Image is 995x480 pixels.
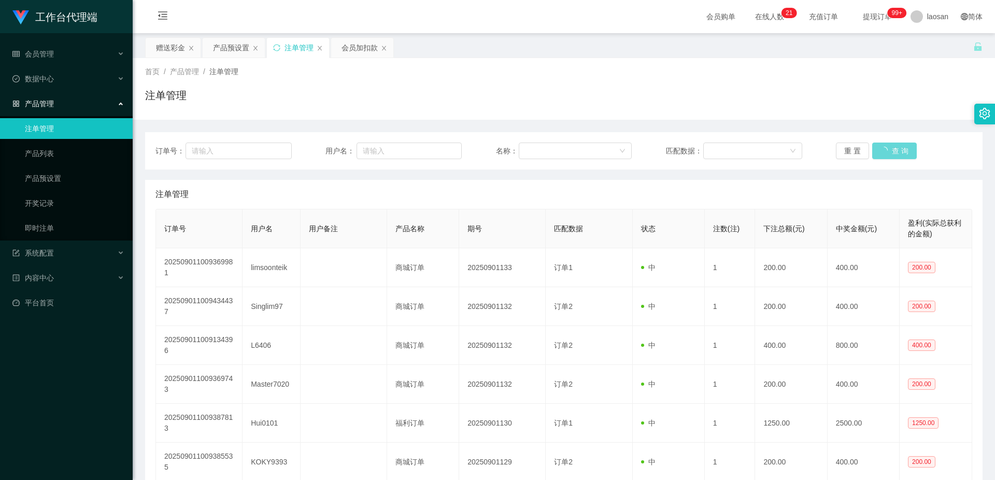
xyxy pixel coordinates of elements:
[755,326,827,365] td: 400.00
[641,224,656,233] span: 状态
[554,341,573,349] span: 订单2
[273,44,280,51] i: 图标: sync
[641,419,656,427] span: 中
[973,42,983,51] i: 图标: unlock
[325,146,357,157] span: 用户名：
[554,458,573,466] span: 订单2
[387,365,459,404] td: 商城订单
[554,419,573,427] span: 订单1
[554,224,583,233] span: 匹配数据
[554,263,573,272] span: 订单1
[755,248,827,287] td: 200.00
[25,143,124,164] a: 产品列表
[188,45,194,51] i: 图标: close
[12,50,54,58] span: 会员管理
[12,100,54,108] span: 产品管理
[908,417,939,429] span: 1250.00
[755,287,827,326] td: 200.00
[908,378,935,390] span: 200.00
[12,249,20,257] i: 图标: form
[467,224,482,233] span: 期号
[828,404,900,443] td: 2500.00
[145,88,187,103] h1: 注单管理
[12,75,54,83] span: 数据中心
[836,143,869,159] button: 重 置
[243,248,300,287] td: limsoonteik
[12,292,124,313] a: 图标: dashboard平台首页
[309,224,338,233] span: 用户备注
[186,143,291,159] input: 请输入
[908,456,935,468] span: 200.00
[243,287,300,326] td: Singlim97
[755,404,827,443] td: 1250.00
[387,326,459,365] td: 商城订单
[828,326,900,365] td: 800.00
[705,248,756,287] td: 1
[12,10,29,25] img: logo.9652507e.png
[713,224,740,233] span: 注数(注)
[705,287,756,326] td: 1
[828,248,900,287] td: 400.00
[25,193,124,214] a: 开奖记录
[554,302,573,310] span: 订单2
[828,365,900,404] td: 400.00
[961,13,968,20] i: 图标: global
[459,365,546,404] td: 20250901132
[25,118,124,139] a: 注单管理
[156,326,243,365] td: 202509011009134396
[156,287,243,326] td: 202509011009434437
[750,13,789,20] span: 在线人数
[908,219,961,238] span: 盈利(实际总获利的金额)
[496,146,519,157] span: 名称：
[705,326,756,365] td: 1
[342,38,378,58] div: 会员加扣款
[317,45,323,51] i: 图标: close
[164,224,186,233] span: 订单号
[381,45,387,51] i: 图标: close
[12,274,20,281] i: 图标: profile
[387,404,459,443] td: 福利订单
[155,146,186,157] span: 订单号：
[357,143,462,159] input: 请输入
[763,224,804,233] span: 下注总额(元)
[619,148,626,155] i: 图标: down
[781,8,797,18] sup: 21
[156,365,243,404] td: 202509011009369743
[459,287,546,326] td: 20250901132
[705,365,756,404] td: 1
[145,67,160,76] span: 首页
[156,404,243,443] td: 202509011009387813
[888,8,906,18] sup: 1043
[12,100,20,107] i: 图标: appstore-o
[12,274,54,282] span: 内容中心
[705,404,756,443] td: 1
[387,287,459,326] td: 商城订单
[243,404,300,443] td: Hui0101
[243,365,300,404] td: Master7020
[858,13,897,20] span: 提现订单
[251,224,273,233] span: 用户名
[12,50,20,58] i: 图标: table
[12,12,97,21] a: 工作台代理端
[164,67,166,76] span: /
[203,67,205,76] span: /
[666,146,703,157] span: 匹配数据：
[908,340,935,351] span: 400.00
[252,45,259,51] i: 图标: close
[170,67,199,76] span: 产品管理
[828,287,900,326] td: 400.00
[12,75,20,82] i: 图标: check-circle-o
[12,249,54,257] span: 系统配置
[395,224,424,233] span: 产品名称
[387,248,459,287] td: 商城订单
[209,67,238,76] span: 注单管理
[755,365,827,404] td: 200.00
[25,218,124,238] a: 即时注单
[145,1,180,34] i: 图标: menu-fold
[459,248,546,287] td: 20250901133
[804,13,843,20] span: 充值订单
[908,301,935,312] span: 200.00
[790,148,796,155] i: 图标: down
[979,108,990,119] i: 图标: setting
[285,38,314,58] div: 注单管理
